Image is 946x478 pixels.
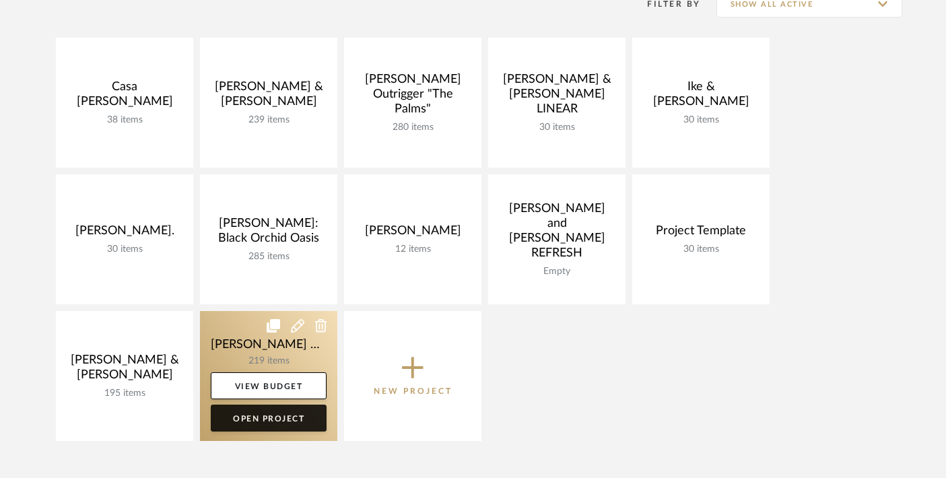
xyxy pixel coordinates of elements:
div: [PERSON_NAME] and [PERSON_NAME] REFRESH [499,201,615,266]
div: [PERSON_NAME]. [67,224,182,244]
div: [PERSON_NAME] & [PERSON_NAME] [67,353,182,388]
div: Casa [PERSON_NAME] [67,79,182,114]
div: 38 items [67,114,182,126]
div: [PERSON_NAME] Outrigger "The Palms" [355,72,471,122]
div: [PERSON_NAME] [355,224,471,244]
div: 30 items [499,122,615,133]
div: [PERSON_NAME]: Black Orchid Oasis [211,216,327,251]
a: View Budget [211,372,327,399]
p: New Project [374,384,452,398]
div: [PERSON_NAME] & [PERSON_NAME] LINEAR [499,72,615,122]
div: 30 items [643,114,759,126]
button: New Project [344,311,481,441]
a: Open Project [211,405,327,432]
div: 280 items [355,122,471,133]
div: 285 items [211,251,327,263]
div: Empty [499,266,615,277]
div: 195 items [67,388,182,399]
div: 30 items [643,244,759,255]
div: 12 items [355,244,471,255]
div: [PERSON_NAME] & [PERSON_NAME] [211,79,327,114]
div: 239 items [211,114,327,126]
div: 30 items [67,244,182,255]
div: Project Template [643,224,759,244]
div: Ike & [PERSON_NAME] [643,79,759,114]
